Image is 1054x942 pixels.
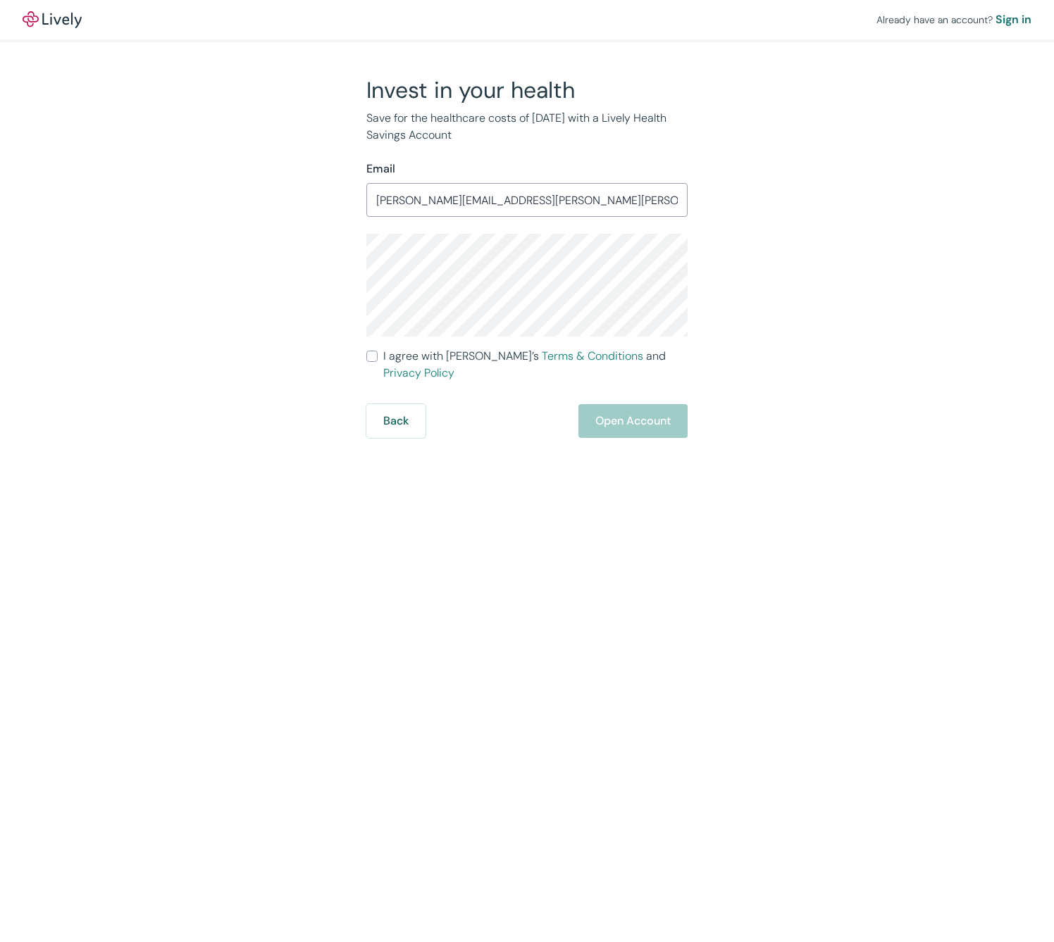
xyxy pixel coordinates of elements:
[383,348,688,382] span: I agree with [PERSON_NAME]’s and
[23,11,82,28] a: LivelyLively
[23,11,82,28] img: Lively
[366,404,426,438] button: Back
[366,110,688,144] p: Save for the healthcare costs of [DATE] with a Lively Health Savings Account
[542,348,643,363] a: Terms & Conditions
[996,11,1031,28] a: Sign in
[366,161,395,177] label: Email
[366,76,688,104] h2: Invest in your health
[876,11,1031,28] div: Already have an account?
[383,365,454,380] a: Privacy Policy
